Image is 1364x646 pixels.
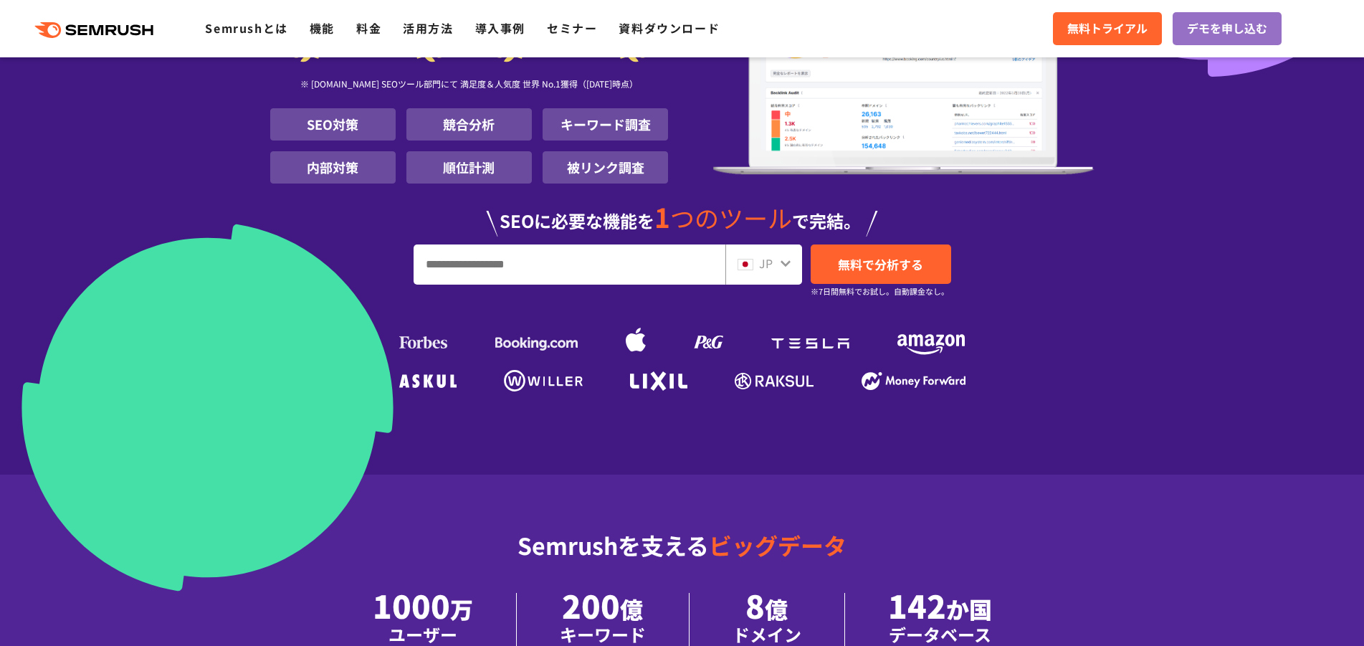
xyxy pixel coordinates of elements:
[792,208,861,233] span: で完結。
[406,151,532,184] li: 順位計測
[620,592,643,625] span: 億
[270,189,1094,237] div: SEOに必要な機能を
[1053,12,1162,45] a: 無料トライアル
[1173,12,1282,45] a: デモを申し込む
[547,19,597,37] a: セミナー
[838,255,923,273] span: 無料で分析する
[654,197,670,236] span: 1
[475,19,525,37] a: 導入事例
[270,521,1094,593] div: Semrushを支える
[946,592,992,625] span: か国
[1187,19,1267,38] span: デモを申し込む
[765,592,788,625] span: 億
[270,62,669,108] div: ※ [DOMAIN_NAME] SEOツール部門にて 満足度＆人気度 世界 No.1獲得（[DATE]時点）
[406,108,532,141] li: 競合分析
[811,244,951,284] a: 無料で分析する
[709,528,846,561] span: ビッグデータ
[543,108,668,141] li: キーワード調査
[403,19,453,37] a: 活用方法
[670,200,792,235] span: つのツール
[310,19,335,37] a: 機能
[543,151,668,184] li: 被リンク調査
[414,245,725,284] input: URL、キーワードを入力してください
[270,108,396,141] li: SEO対策
[619,19,720,37] a: 資料ダウンロード
[356,19,381,37] a: 料金
[811,285,949,298] small: ※7日間無料でお試し。自動課金なし。
[205,19,287,37] a: Semrushとは
[1067,19,1148,38] span: 無料トライアル
[270,151,396,184] li: 内部対策
[759,255,773,272] span: JP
